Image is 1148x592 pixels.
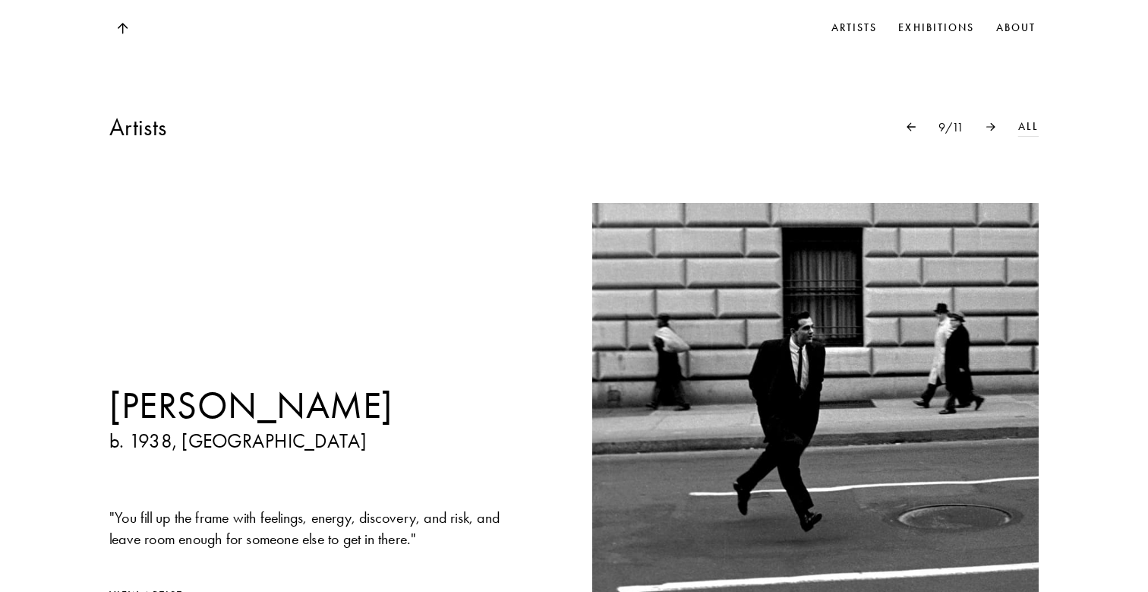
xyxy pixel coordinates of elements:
div: " You fill up the frame with feelings, energy, discovery, and risk, and leave room enough for som... [109,507,516,549]
a: Exhibitions [895,17,977,40]
a: All [1018,119,1039,135]
a: [PERSON_NAME] [109,381,516,429]
a: About [993,17,1039,40]
img: Arrow Pointer [907,122,916,131]
img: Arrow Pointer [986,122,995,131]
h3: Artists [109,112,166,142]
img: Top [117,23,128,34]
a: Artists [828,17,881,40]
p: b. 1938, [GEOGRAPHIC_DATA] [109,429,516,454]
p: 9 / 11 [938,119,963,136]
